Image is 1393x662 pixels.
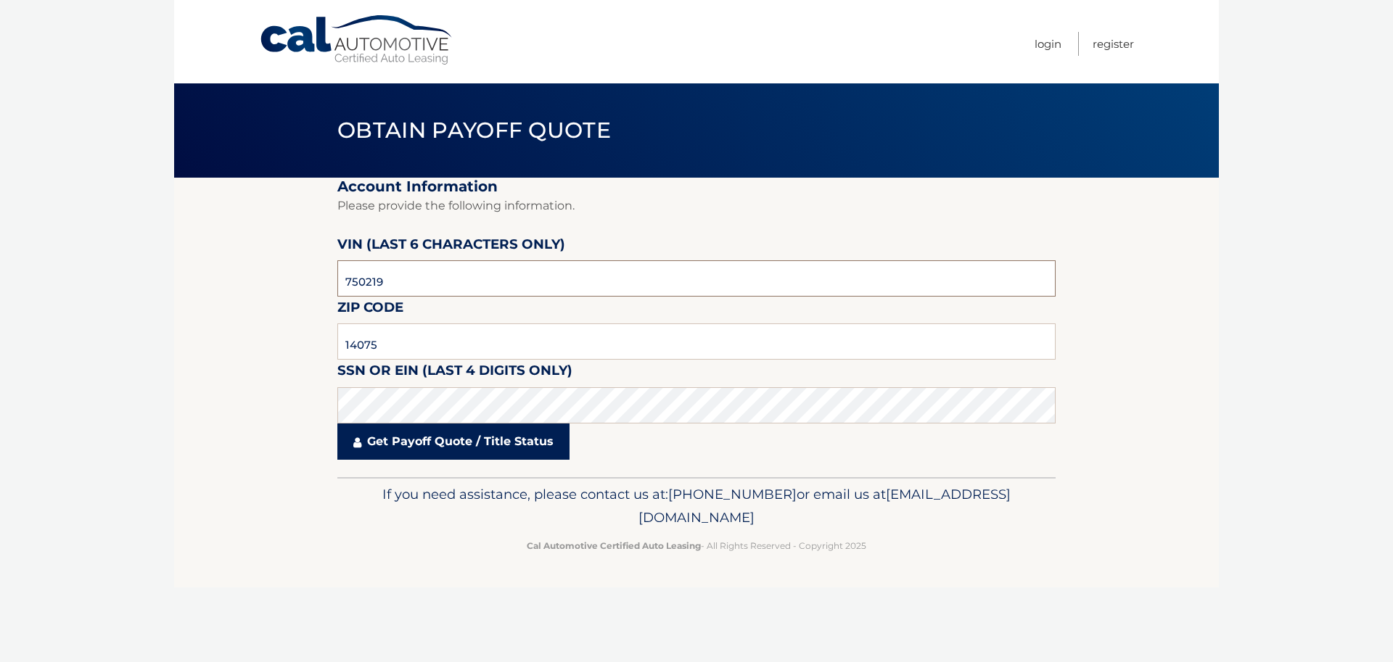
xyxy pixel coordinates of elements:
[337,360,572,386] label: SSN or EIN (last 4 digits only)
[1035,32,1061,56] a: Login
[347,538,1046,553] p: - All Rights Reserved - Copyright 2025
[259,15,455,66] a: Cal Automotive
[1093,32,1134,56] a: Register
[337,423,570,460] a: Get Payoff Quote / Title Status
[337,178,1056,196] h2: Account Information
[337,233,565,260] label: VIN (last 6 characters only)
[527,540,701,551] strong: Cal Automotive Certified Auto Leasing
[347,483,1046,529] p: If you need assistance, please contact us at: or email us at
[337,196,1056,216] p: Please provide the following information.
[668,486,797,502] span: [PHONE_NUMBER]
[337,297,403,323] label: Zip Code
[337,117,611,144] span: Obtain Payoff Quote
